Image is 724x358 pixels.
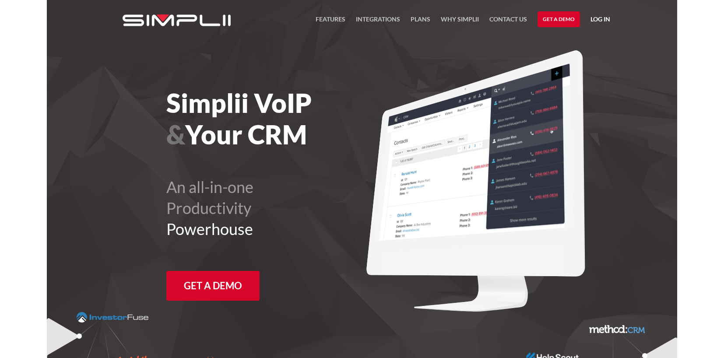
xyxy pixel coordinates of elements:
[489,14,527,30] a: Contact US
[441,14,479,30] a: Why Simplii
[538,11,580,27] a: Get a Demo
[166,219,253,239] span: Powerhouse
[166,176,410,239] h2: An all-in-one Productivity
[166,271,260,301] a: Get a Demo
[590,14,610,27] a: Log in
[166,119,185,150] span: &
[123,14,231,26] img: Simplii
[411,14,430,30] a: Plans
[166,87,410,150] h1: Simplii VoIP Your CRM
[316,14,345,30] a: FEATURES
[356,14,400,30] a: Integrations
